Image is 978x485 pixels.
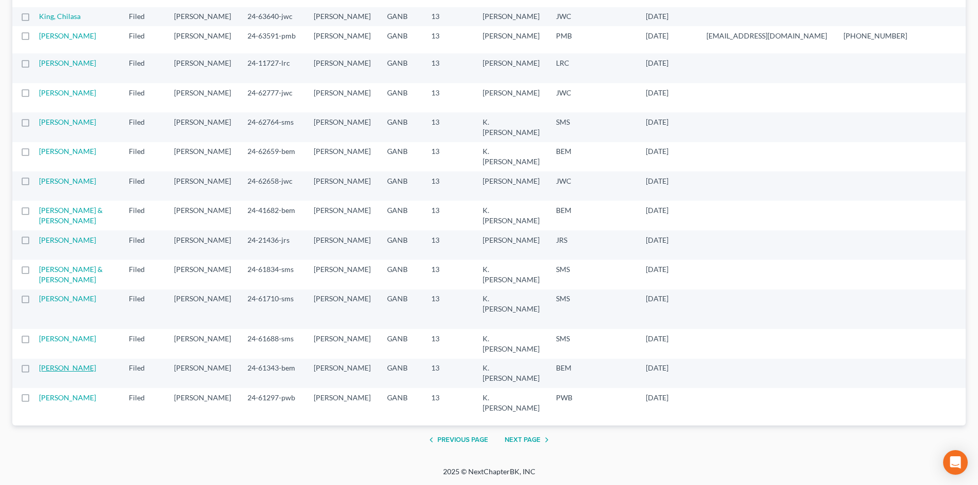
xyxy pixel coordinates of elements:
button: Next Page [505,434,553,446]
td: GANB [379,289,423,329]
td: Filed [121,230,166,260]
td: 24-62764-sms [239,112,305,142]
td: [PERSON_NAME] [305,388,379,417]
td: K. [PERSON_NAME] [474,388,548,417]
td: [PERSON_NAME] [305,289,379,329]
td: 13 [423,289,474,329]
a: [PERSON_NAME] [39,31,96,40]
td: GANB [379,26,423,53]
pre: [EMAIL_ADDRESS][DOMAIN_NAME] [706,31,827,41]
td: 13 [423,329,474,358]
td: Filed [121,112,166,142]
td: GANB [379,83,423,112]
td: LRC [548,53,638,83]
td: [PERSON_NAME] [166,7,239,26]
td: SMS [548,289,638,329]
a: [PERSON_NAME] [39,393,96,402]
td: PMB [548,26,638,53]
td: 24-21436-jrs [239,230,305,260]
td: [PERSON_NAME] [474,171,548,201]
div: 2025 © NextChapterBK, INC [197,467,782,485]
td: GANB [379,359,423,388]
td: [PERSON_NAME] [166,289,239,329]
td: Filed [121,171,166,201]
td: 24-63591-pmb [239,26,305,53]
td: Filed [121,260,166,289]
td: K. [PERSON_NAME] [474,329,548,358]
td: [PERSON_NAME] [305,359,379,388]
td: [PERSON_NAME] [166,388,239,417]
td: SMS [548,112,638,142]
td: GANB [379,7,423,26]
td: GANB [379,201,423,230]
td: [DATE] [638,289,698,329]
td: [PERSON_NAME] [305,142,379,171]
td: JWC [548,171,638,201]
td: [PERSON_NAME] [305,260,379,289]
td: [PERSON_NAME] [474,53,548,83]
td: 24-61297-pwb [239,388,305,417]
td: 13 [423,142,474,171]
td: JRS [548,230,638,260]
td: [PERSON_NAME] [166,230,239,260]
td: Filed [121,53,166,83]
td: Filed [121,359,166,388]
button: Previous Page [425,434,488,446]
td: 13 [423,26,474,53]
td: [PERSON_NAME] [166,359,239,388]
td: 24-62659-bem [239,142,305,171]
td: Filed [121,83,166,112]
td: PWB [548,388,638,417]
td: GANB [379,388,423,417]
pre: [PHONE_NUMBER] [843,31,907,41]
td: BEM [548,142,638,171]
td: [DATE] [638,142,698,171]
td: [DATE] [638,359,698,388]
td: K. [PERSON_NAME] [474,260,548,289]
td: BEM [548,201,638,230]
td: K. [PERSON_NAME] [474,289,548,329]
td: 13 [423,260,474,289]
a: [PERSON_NAME] [39,177,96,185]
td: [PERSON_NAME] [166,142,239,171]
td: [PERSON_NAME] [305,83,379,112]
td: GANB [379,329,423,358]
a: [PERSON_NAME] [39,236,96,244]
td: GANB [379,53,423,83]
td: 13 [423,201,474,230]
td: [PERSON_NAME] [166,260,239,289]
td: [DATE] [638,112,698,142]
td: [DATE] [638,83,698,112]
td: [PERSON_NAME] [474,7,548,26]
a: [PERSON_NAME] & [PERSON_NAME] [39,265,103,284]
td: [PERSON_NAME] [474,83,548,112]
td: Filed [121,201,166,230]
td: GANB [379,171,423,201]
td: GANB [379,230,423,260]
td: [PERSON_NAME] [166,83,239,112]
td: [PERSON_NAME] [166,171,239,201]
td: 13 [423,83,474,112]
td: [DATE] [638,230,698,260]
td: [DATE] [638,329,698,358]
a: [PERSON_NAME] [39,118,96,126]
td: 24-41682-bem [239,201,305,230]
td: [DATE] [638,171,698,201]
td: [PERSON_NAME] [305,53,379,83]
td: [DATE] [638,7,698,26]
td: [PERSON_NAME] [305,171,379,201]
td: [DATE] [638,388,698,417]
td: JWC [548,7,638,26]
td: [DATE] [638,260,698,289]
td: GANB [379,260,423,289]
td: 24-62658-jwc [239,171,305,201]
td: BEM [548,359,638,388]
td: 24-11727-lrc [239,53,305,83]
a: [PERSON_NAME] [39,88,96,97]
td: 13 [423,388,474,417]
td: [PERSON_NAME] [166,201,239,230]
td: SMS [548,260,638,289]
td: 24-61834-sms [239,260,305,289]
a: [PERSON_NAME] [39,294,96,303]
td: Filed [121,7,166,26]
